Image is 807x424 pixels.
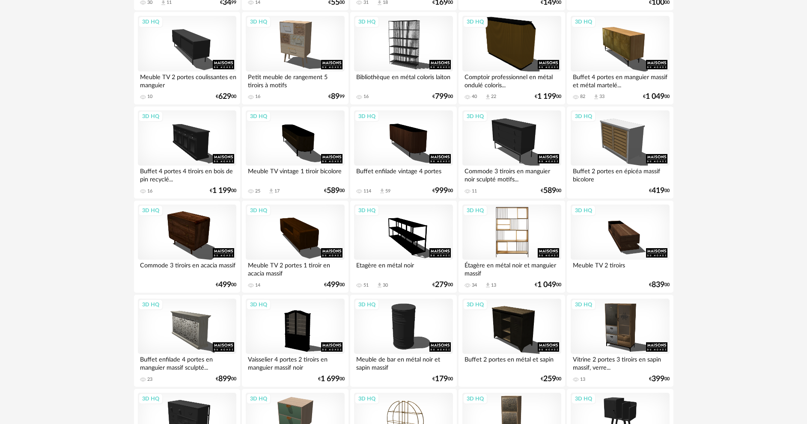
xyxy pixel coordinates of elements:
[652,376,664,382] span: 399
[567,201,673,293] a: 3D HQ Meuble TV 2 tiroirs €83900
[246,299,271,310] div: 3D HQ
[432,188,453,194] div: € 00
[571,16,596,27] div: 3D HQ
[350,107,456,199] a: 3D HQ Buffet enfilade vintage 4 portes 114 Download icon 59 €99900
[463,111,488,122] div: 3D HQ
[242,295,348,387] a: 3D HQ Vaisselier 4 portes 2 tiroirs en manguier massif noir €1 69900
[541,188,561,194] div: € 00
[463,299,488,310] div: 3D HQ
[567,12,673,104] a: 3D HQ Buffet 4 portes en manguier massif et métal martelé... 82 Download icon 33 €1 04900
[350,201,456,293] a: 3D HQ Etagère en métal noir 51 Download icon 30 €27900
[432,282,453,288] div: € 00
[472,188,477,194] div: 11
[246,205,271,216] div: 3D HQ
[363,188,371,194] div: 114
[485,94,491,100] span: Download icon
[571,354,669,371] div: Vitrine 2 portes 3 tiroirs en sapin massif, verre...
[134,201,240,293] a: 3D HQ Commode 3 tiroirs en acacia massif €49900
[363,94,369,100] div: 16
[537,282,556,288] span: 1 049
[472,282,477,288] div: 34
[567,107,673,199] a: 3D HQ Buffet 2 portes en épicéa massif bicolore €41900
[246,111,271,122] div: 3D HQ
[462,166,561,183] div: Commode 3 tiroirs en manguier noir sculpté motifs...
[354,205,379,216] div: 3D HQ
[543,376,556,382] span: 259
[543,188,556,194] span: 589
[580,94,585,100] div: 82
[593,94,599,100] span: Download icon
[435,282,448,288] span: 279
[435,188,448,194] span: 999
[354,16,379,27] div: 3D HQ
[485,282,491,288] span: Download icon
[571,393,596,404] div: 3D HQ
[246,166,344,183] div: Meuble TV vintage 1 tiroir bicolore
[571,111,596,122] div: 3D HQ
[571,166,669,183] div: Buffet 2 portes en épicéa massif bicolore
[354,111,379,122] div: 3D HQ
[379,188,385,194] span: Download icon
[472,94,477,100] div: 40
[327,282,339,288] span: 499
[432,376,453,382] div: € 00
[255,282,260,288] div: 14
[652,188,664,194] span: 419
[246,393,271,404] div: 3D HQ
[535,282,561,288] div: € 00
[134,107,240,199] a: 3D HQ Buffet 4 portes 4 tiroirs en bois de pin recyclé... 16 €1 19900
[354,260,453,277] div: Etagère en métal noir
[432,94,453,100] div: € 00
[350,295,456,387] a: 3D HQ Meuble de bar en métal noir et sapin massif €17900
[459,12,565,104] a: 3D HQ Comptoir professionnel en métal ondulé coloris... 40 Download icon 22 €1 19900
[138,166,236,183] div: Buffet 4 portes 4 tiroirs en bois de pin recyclé...
[246,260,344,277] div: Meuble TV 2 portes 1 tiroir en acacia massif
[255,188,260,194] div: 25
[383,282,388,288] div: 30
[571,299,596,310] div: 3D HQ
[459,107,565,199] a: 3D HQ Commode 3 tiroirs en manguier noir sculpté motifs... 11 €58900
[350,12,456,104] a: 3D HQ Bibliothèque en métal coloris laiton 16 €79900
[462,71,561,89] div: Comptoir professionnel en métal ondulé coloris...
[274,188,280,194] div: 17
[318,376,345,382] div: € 00
[138,16,163,27] div: 3D HQ
[327,188,339,194] span: 589
[268,188,274,194] span: Download icon
[216,94,236,100] div: € 00
[138,205,163,216] div: 3D HQ
[138,299,163,310] div: 3D HQ
[463,205,488,216] div: 3D HQ
[321,376,339,382] span: 1 699
[435,376,448,382] span: 179
[652,282,664,288] span: 839
[218,94,231,100] span: 629
[246,16,271,27] div: 3D HQ
[646,94,664,100] span: 1 049
[138,71,236,89] div: Meuble TV 2 portes coulissantes en manguier
[216,376,236,382] div: € 00
[242,12,348,104] a: 3D HQ Petit meuble de rangement 5 tiroirs à motifs 16 €8999
[649,188,670,194] div: € 00
[491,282,496,288] div: 13
[328,94,345,100] div: € 99
[324,282,345,288] div: € 00
[138,260,236,277] div: Commode 3 tiroirs en acacia massif
[385,188,390,194] div: 59
[435,94,448,100] span: 799
[649,282,670,288] div: € 00
[255,94,260,100] div: 16
[643,94,670,100] div: € 00
[354,166,453,183] div: Buffet enfilade vintage 4 portes
[331,94,339,100] span: 89
[242,201,348,293] a: 3D HQ Meuble TV 2 portes 1 tiroir en acacia massif 14 €49900
[147,94,152,100] div: 10
[491,94,496,100] div: 22
[138,393,163,404] div: 3D HQ
[246,354,344,371] div: Vaisselier 4 portes 2 tiroirs en manguier massif noir
[354,71,453,89] div: Bibliothèque en métal coloris laiton
[567,295,673,387] a: 3D HQ Vitrine 2 portes 3 tiroirs en sapin massif, verre... 13 €39900
[354,299,379,310] div: 3D HQ
[354,354,453,371] div: Meuble de bar en métal noir et sapin massif
[147,377,152,382] div: 23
